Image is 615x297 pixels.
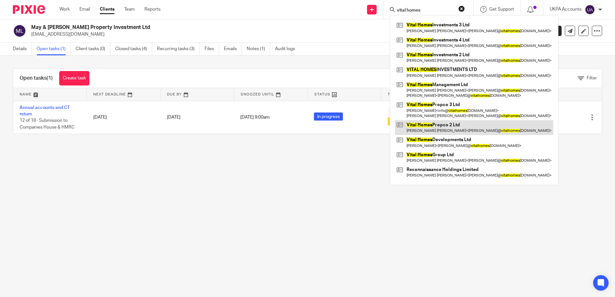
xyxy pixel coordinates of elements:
[47,76,53,81] span: (1)
[115,43,152,55] a: Closed tasks (4)
[489,7,514,12] span: Get Support
[60,6,70,13] a: Work
[275,43,300,55] a: Audit logs
[167,115,180,120] span: [DATE]
[247,43,270,55] a: Notes (1)
[144,6,161,13] a: Reports
[587,76,597,80] span: Filter
[37,43,71,55] a: Open tasks (1)
[205,43,219,55] a: Files
[241,93,274,96] span: Snoozed Until
[13,5,45,14] img: Pixie
[20,118,75,130] span: 12 of 18 · Submission to Companies House & HMRC
[124,6,135,13] a: Team
[550,6,582,13] p: UKPA Accounts
[76,43,110,55] a: Client tasks (0)
[314,113,343,121] span: In progress
[458,5,465,12] button: Clear
[79,6,90,13] a: Email
[13,43,32,55] a: Details
[13,24,26,38] img: svg%3E
[585,4,595,15] img: svg%3E
[100,6,115,13] a: Clients
[31,31,515,38] p: [EMAIL_ADDRESS][DOMAIN_NAME]
[59,71,89,85] a: Create task
[240,115,270,120] span: [DATE] 9:00am
[87,101,161,134] td: [DATE]
[157,43,200,55] a: Recurring tasks (3)
[31,24,418,31] h2: May & [PERSON_NAME] Property Investment Ltd
[20,105,70,116] a: Annual accounts and CT return
[224,43,242,55] a: Emails
[20,75,53,82] h1: Open tasks
[396,8,454,14] input: Search
[388,117,427,125] span: In review (client)
[388,93,399,96] span: Tags
[388,108,412,116] span: Overdue
[314,93,330,96] span: Status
